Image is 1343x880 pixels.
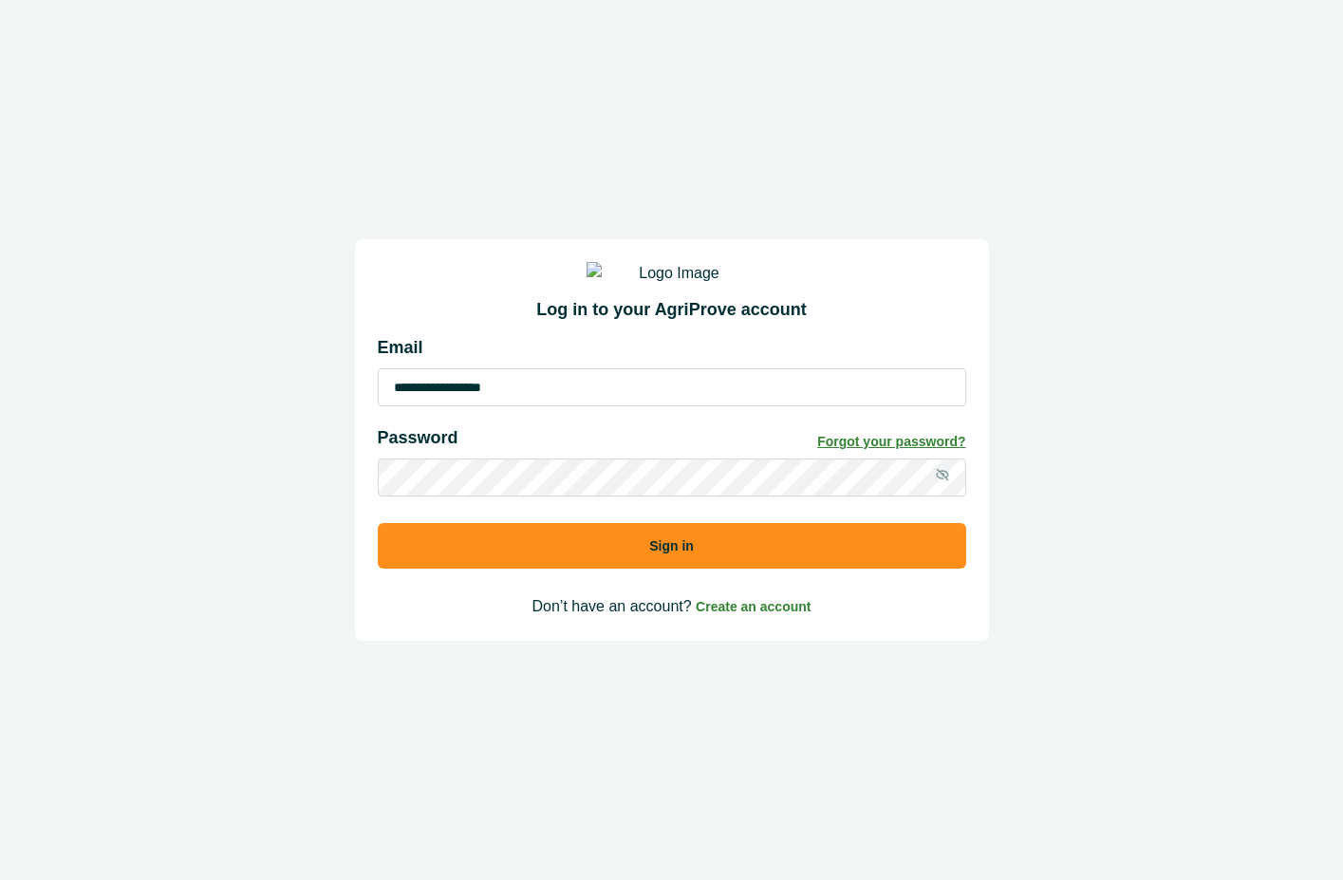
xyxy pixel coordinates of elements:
button: Sign in [378,523,966,569]
a: Forgot your password? [817,432,965,452]
p: Don’t have an account? [378,595,966,618]
p: Password [378,425,458,451]
img: Logo Image [587,262,757,285]
p: Email [378,335,966,361]
span: Create an account [696,599,811,614]
h2: Log in to your AgriProve account [378,300,966,321]
a: Create an account [696,598,811,614]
